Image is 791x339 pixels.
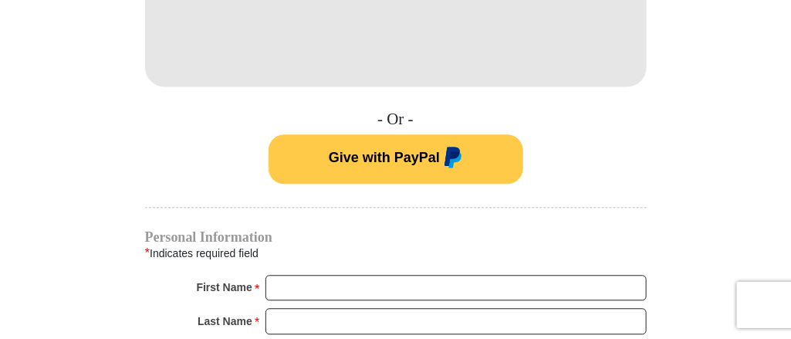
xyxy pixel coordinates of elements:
[269,134,523,184] button: Give with PayPal
[329,150,440,165] span: Give with PayPal
[198,310,252,332] strong: Last Name
[145,231,647,243] h4: Personal Information
[440,147,462,171] img: paypal
[145,110,647,129] h4: - Or -
[145,243,647,263] div: Indicates required field
[197,276,252,298] strong: First Name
